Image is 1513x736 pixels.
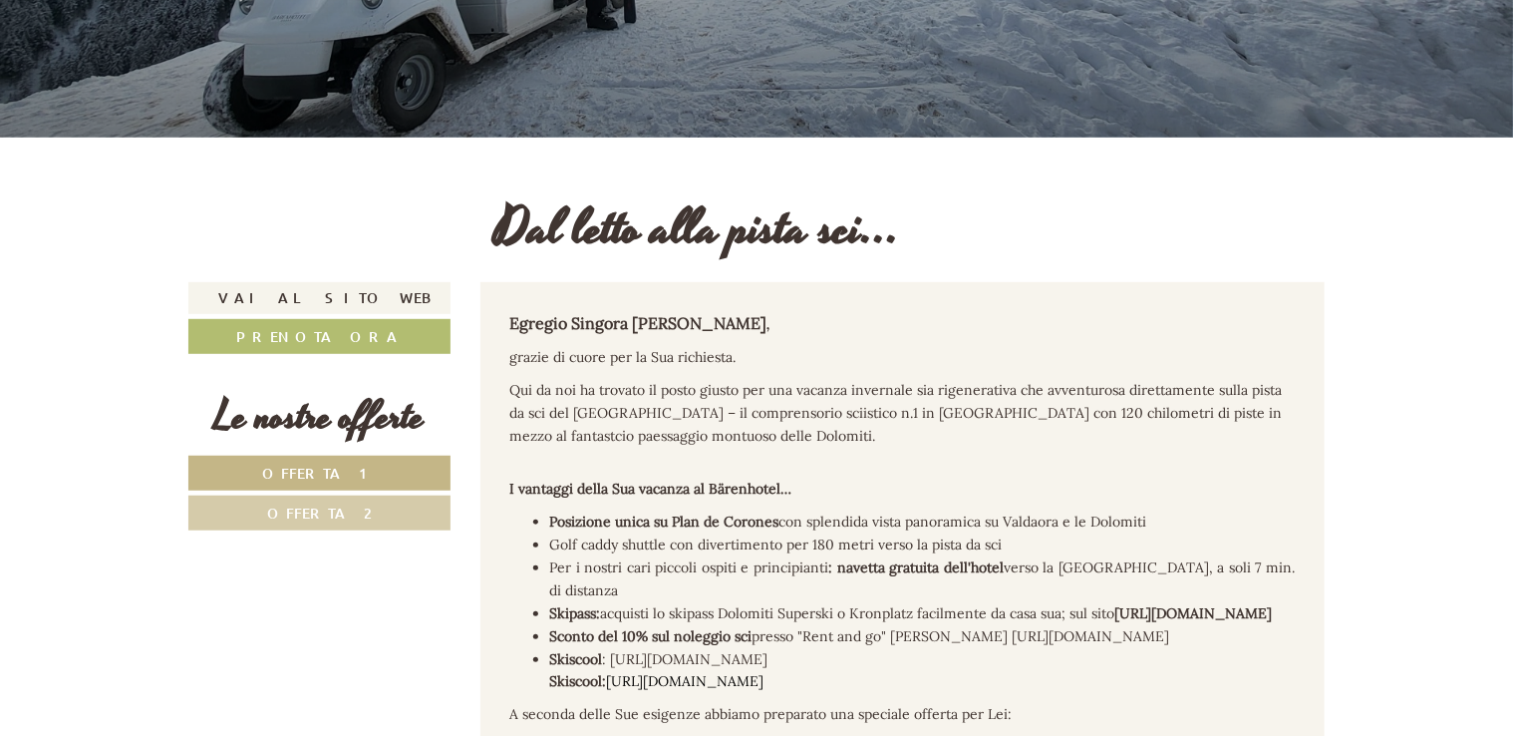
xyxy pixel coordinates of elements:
strong: Egregio Singora [PERSON_NAME] [510,313,770,333]
strong: [URL][DOMAIN_NAME] [1115,604,1273,622]
a: Prenota ora [188,319,451,354]
span: Qui da noi ha trovato il posto giusto per una vacanza invernale sia rigenerativa che avventurosa ... [510,381,1283,445]
span: Golf caddy shuttle con divertimento per 180 metri verso la pista da sci [550,536,1003,553]
span: Offerta 2 [267,504,372,523]
strong: Sconto del 10% sul noleggio sci [550,627,753,645]
span: con splendida vista panoramica su Valdaora e le Dolomiti [779,513,1147,531]
span: Offerta 1 [262,464,377,483]
strong: : navetta gratuita dell'hotel [828,558,1004,576]
span: grazie di cuore per la Sua richiesta. [510,348,737,366]
h1: Dal letto alla pista sci... [495,202,901,257]
span: Posizione unica su Plan de Corones [550,513,779,531]
span: Skipass: [550,604,601,622]
span: acquisti lo skipass Dolomiti Superski o Kronplatz facilmente da casa sua; sul sito [601,604,1273,622]
em: , [767,315,770,333]
strong: I vantaggi della Sua vacanza al Bärenhotel… [510,480,792,498]
span: : [URL][DOMAIN_NAME] [550,650,768,691]
span: Per i nostri cari piccoli ospiti e principianti verso la [GEOGRAPHIC_DATA], a soli 7 min. di dist... [550,558,1296,599]
a: Vai al sito web [188,282,451,314]
span: A seconda delle Sue esigenze abbiamo preparato una speciale offerta per Lei: [510,705,1013,723]
span: presso "Rent and go" [PERSON_NAME] [URL][DOMAIN_NAME] [550,627,1170,645]
a: [URL][DOMAIN_NAME] [607,672,764,690]
strong: Skiscool: [550,672,607,690]
div: Le nostre offerte [188,389,451,446]
strong: Skiscool [550,650,603,668]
